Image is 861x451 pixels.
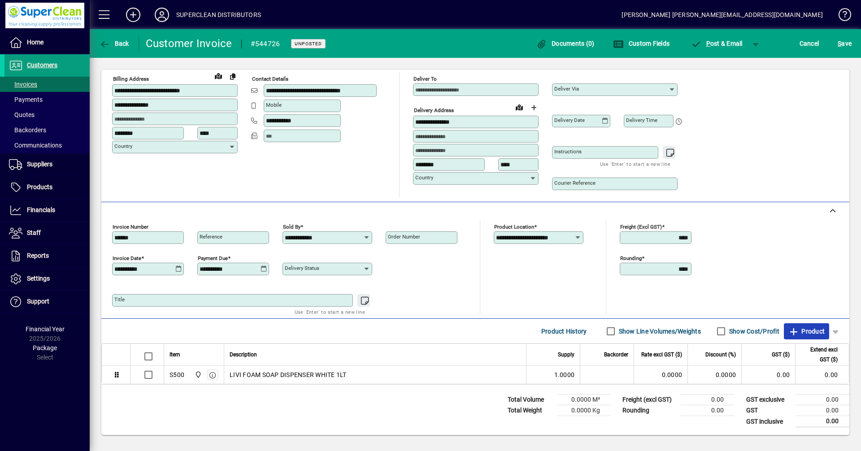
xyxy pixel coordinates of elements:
td: 0.00 [796,416,849,427]
span: Staff [27,229,41,236]
mat-label: Country [114,143,132,149]
button: Post & Email [686,35,747,52]
mat-label: Rounding [620,255,642,261]
mat-label: Mobile [266,102,282,108]
td: Rounding [618,405,681,416]
td: 0.00 [796,395,849,405]
div: SUPERCLEAN DISTRIBUTORS [176,8,261,22]
span: S [838,40,841,47]
button: Cancel [797,35,822,52]
button: Product History [538,323,591,339]
button: Choose address [526,100,541,115]
span: Item [170,350,180,360]
span: Discount (%) [705,350,736,360]
a: Invoices [4,77,90,92]
div: [PERSON_NAME] [PERSON_NAME][EMAIL_ADDRESS][DOMAIN_NAME] [622,8,823,22]
mat-label: Title [114,296,125,303]
span: Products [27,183,52,191]
mat-label: Product location [494,224,534,230]
td: 0.0000 [687,366,741,384]
label: Show Line Volumes/Weights [617,327,701,336]
button: Custom Fields [611,35,672,52]
mat-label: Country [415,174,433,181]
td: 0.00 [795,366,849,384]
td: Total Volume [503,395,557,405]
button: Product [784,323,829,339]
td: 0.00 [681,395,735,405]
td: GST [742,405,796,416]
span: Support [27,298,49,305]
button: Back [97,35,131,52]
td: 0.0000 M³ [557,395,611,405]
mat-label: Payment due [198,255,228,261]
span: Description [230,350,257,360]
mat-label: Sold by [283,224,300,230]
span: LIVI FOAM SOAP DISPENSER WHITE 1LT [230,370,347,379]
span: Financial Year [26,325,65,333]
td: 0.0000 Kg [557,405,611,416]
span: Custom Fields [613,40,670,47]
span: Cancel [800,36,819,51]
mat-label: Instructions [554,148,582,155]
a: Suppliers [4,153,90,176]
a: Knowledge Base [832,2,850,31]
span: Unposted [295,41,322,47]
span: Backorder [604,350,628,360]
td: GST inclusive [742,416,796,427]
button: Add [119,7,148,23]
mat-label: Delivery status [285,265,319,271]
a: Staff [4,222,90,244]
mat-label: Delivery time [626,117,657,123]
span: Rate excl GST ($) [641,350,682,360]
span: Communications [9,142,62,149]
a: Home [4,31,90,54]
span: Home [27,39,43,46]
a: View on map [512,100,526,114]
a: Support [4,291,90,313]
mat-label: Courier Reference [554,180,596,186]
span: GST ($) [772,350,790,360]
a: Backorders [4,122,90,138]
td: Total Weight [503,405,557,416]
span: Reports [27,252,49,259]
td: 0.00 [741,366,795,384]
mat-label: Deliver To [413,76,437,82]
span: Product History [541,324,587,338]
mat-label: Invoice date [113,255,141,261]
td: 0.00 [681,405,735,416]
span: Customers [27,61,57,69]
button: Profile [148,7,176,23]
td: 0.00 [796,405,849,416]
button: Save [835,35,854,52]
div: #544726 [251,37,280,51]
span: ost & Email [691,40,743,47]
a: Settings [4,268,90,290]
span: Extend excl GST ($) [801,345,838,364]
span: Superclean Distributors [192,370,203,380]
td: GST exclusive [742,395,796,405]
a: Payments [4,92,90,107]
span: Backorders [9,126,46,134]
span: Quotes [9,111,35,118]
button: Copy to Delivery address [226,69,240,83]
a: Financials [4,199,90,221]
span: Settings [27,275,50,282]
div: S500 [170,370,184,379]
span: Financials [27,206,55,213]
span: Payments [9,96,43,103]
span: ave [838,36,852,51]
div: 0.0000 [639,370,682,379]
span: Documents (0) [536,40,595,47]
span: Suppliers [27,160,52,168]
mat-label: Reference [200,234,222,240]
mat-hint: Use 'Enter' to start a new line [600,159,670,169]
a: Reports [4,245,90,267]
span: P [706,40,710,47]
span: Invoices [9,81,37,88]
td: Freight (excl GST) [618,395,681,405]
span: Product [788,324,825,338]
a: Communications [4,138,90,153]
app-page-header-button: Back [90,35,139,52]
mat-label: Invoice number [113,224,148,230]
span: Package [33,344,57,351]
